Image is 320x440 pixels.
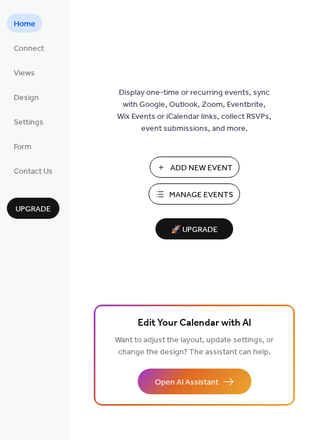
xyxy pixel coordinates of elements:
[115,333,274,360] span: Want to adjust the layout, update settings, or change the design? The assistant can help.
[7,87,46,106] a: Design
[155,218,233,239] button: 🚀 Upgrade
[162,222,226,238] span: 🚀 Upgrade
[14,43,44,55] span: Connect
[7,137,38,155] a: Form
[14,92,39,104] span: Design
[14,67,35,79] span: Views
[7,198,59,219] button: Upgrade
[170,162,233,174] span: Add New Event
[7,14,42,33] a: Home
[155,377,218,389] span: Open AI Assistant
[15,203,51,215] span: Upgrade
[7,112,50,131] a: Settings
[14,141,31,153] span: Form
[150,157,239,178] button: Add New Event
[7,63,42,82] a: Views
[169,189,233,201] span: Manage Events
[14,117,43,129] span: Settings
[14,166,53,178] span: Contact Us
[117,87,271,135] span: Display one-time or recurring events, sync with Google, Outlook, Zoom, Eventbrite, Wix Events or ...
[149,183,240,205] button: Manage Events
[14,18,35,30] span: Home
[138,315,251,331] span: Edit Your Calendar with AI
[138,369,251,394] button: Open AI Assistant
[7,38,51,57] a: Connect
[7,161,59,180] a: Contact Us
